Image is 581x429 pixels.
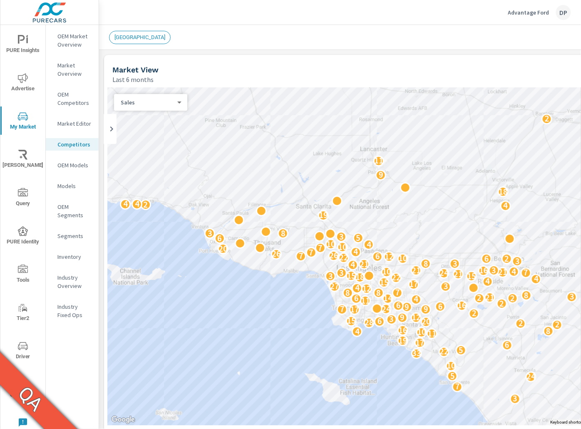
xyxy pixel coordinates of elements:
p: 9 [424,304,428,314]
p: 6 [377,316,382,326]
p: 9 [405,302,409,312]
p: 7 [309,248,313,258]
p: 6 [217,233,222,243]
p: 28 [365,317,374,327]
a: Open this area in Google Maps (opens a new window) [109,414,137,425]
span: [PERSON_NAME] [3,150,43,170]
p: 24 [439,268,449,278]
p: Industry Overview [57,273,92,290]
p: 5 [459,345,463,355]
p: 10 [398,253,407,263]
p: Industry Fixed Ops [57,303,92,319]
p: 6 [438,302,443,312]
span: PURE Insights [3,35,43,55]
p: 24 [382,304,391,314]
p: 6 [396,300,401,310]
div: Sales [114,99,181,107]
p: 4 [355,327,360,337]
p: 10 [382,267,391,277]
p: 12 [385,252,394,262]
p: OEM Models [57,161,92,169]
p: 5 [356,233,360,243]
p: 21 [454,269,463,279]
p: 15 [380,278,389,288]
p: 20 [422,317,431,327]
p: 17 [350,305,359,315]
span: Operations [3,379,43,400]
div: Industry Overview [46,271,99,292]
div: Competitors [46,138,99,151]
div: DP [556,5,571,20]
div: OEM Segments [46,201,99,221]
p: 7 [395,288,400,298]
p: 20 [218,244,228,254]
p: 3 [208,228,212,238]
p: 8 [424,259,428,269]
p: 8 [281,228,286,238]
p: 12 [362,284,371,294]
p: 3 [513,394,517,404]
p: 3 [570,292,574,302]
p: 3 [328,271,333,281]
p: 2 [499,299,504,309]
p: 10 [326,239,335,249]
p: 4 [135,199,139,209]
p: 10 [417,327,426,337]
p: 3 [444,281,448,291]
div: Industry Fixed Ops [46,300,99,321]
p: 7 [318,243,323,253]
p: OEM Segments [57,203,92,219]
div: Segments [46,230,99,242]
p: 5 [450,371,455,381]
p: 4 [123,199,128,209]
p: 22 [439,347,449,357]
p: 11 [374,156,383,166]
span: [GEOGRAPHIC_DATA] [109,34,170,40]
p: Last 6 months [112,74,154,84]
div: OEM Models [46,159,99,171]
p: Segments [57,232,92,240]
p: 4 [355,283,360,293]
span: PURE Identity [3,226,43,247]
p: 7 [299,251,303,261]
p: 2 [143,200,148,210]
div: Market Overview [46,59,99,80]
p: Competitors [57,140,92,149]
p: 4 [367,240,371,250]
p: Inventory [57,253,92,261]
p: 21 [412,265,421,275]
img: Google [109,414,137,425]
span: Tools [3,265,43,285]
p: 21 [498,267,507,277]
p: 21 [360,259,369,269]
p: 6 [354,293,359,303]
p: 26 [272,249,281,259]
p: 10 [338,242,347,252]
p: 3 [389,314,394,324]
p: OEM Market Overview [57,32,92,49]
p: 12 [412,312,421,322]
p: 21 [485,293,494,303]
p: 14 [383,293,392,303]
p: 2 [519,318,523,328]
div: OEM Market Overview [46,30,99,51]
p: 7 [340,304,345,314]
p: 2 [472,308,477,318]
span: Query [3,188,43,208]
p: 16 [398,325,407,335]
p: 7 [524,268,528,278]
p: 8 [345,288,350,298]
div: Models [46,180,99,192]
p: 4 [414,294,418,304]
p: 24 [526,372,536,382]
p: 8 [546,326,551,336]
p: 9 [379,170,383,180]
p: 11 [361,296,370,306]
h5: Market View [112,65,159,74]
p: 15 [347,271,356,281]
p: 3 [492,265,496,275]
p: 33 [412,348,421,358]
p: 17 [415,338,425,348]
span: Driver [3,341,43,362]
p: Market Editor [57,119,92,128]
